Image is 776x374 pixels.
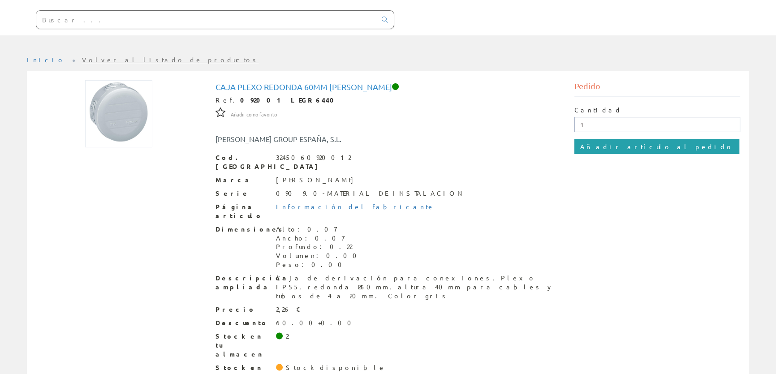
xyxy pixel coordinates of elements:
[286,363,386,372] div: Stock disponible
[276,305,301,314] div: 2,26 €
[216,153,269,171] span: Cod. [GEOGRAPHIC_DATA]
[276,242,362,251] div: Profundo: 0.22
[231,110,277,118] a: Añadir como favorito
[574,139,739,154] input: Añadir artículo al pedido
[85,80,152,147] img: Foto artículo Caja plexo redonda 60mm legrand (150x150)
[276,176,358,185] div: [PERSON_NAME]
[276,153,351,162] div: 3245060920012
[216,274,269,292] span: Descripción ampliada
[286,332,289,341] div: 2
[82,56,259,64] a: Volver al listado de productos
[27,56,65,64] a: Inicio
[216,305,269,314] span: Precio
[276,189,465,198] div: 090 9.0-MATERIAL DE INSTALACION
[216,82,561,91] h1: Caja plexo redonda 60mm [PERSON_NAME]
[276,225,362,234] div: Alto: 0.07
[276,274,561,301] div: Caja de derivación para conexiones, Plexo IP55, redonda Ø60mm, altura 40mm para cables y tubos de...
[216,332,269,359] span: Stock en tu almacen
[216,318,269,327] span: Descuento
[276,202,435,211] a: Información del fabricante
[276,234,362,243] div: Ancho: 0.07
[276,260,362,269] div: Peso: 0.00
[216,176,269,185] span: Marca
[216,202,269,220] span: Página artículo
[216,189,269,198] span: Serie
[276,251,362,260] div: Volumen: 0.00
[36,11,376,29] input: Buscar ...
[574,106,622,115] label: Cantidad
[216,225,269,234] span: Dimensiones
[231,111,277,118] span: Añadir como favorito
[276,318,357,327] div: 60.00+0.00
[209,134,418,144] div: [PERSON_NAME] GROUP ESPAÑA, S.L.
[216,96,561,105] div: Ref.
[240,96,340,104] strong: 092001 LEGR6440
[574,80,741,97] div: Pedido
